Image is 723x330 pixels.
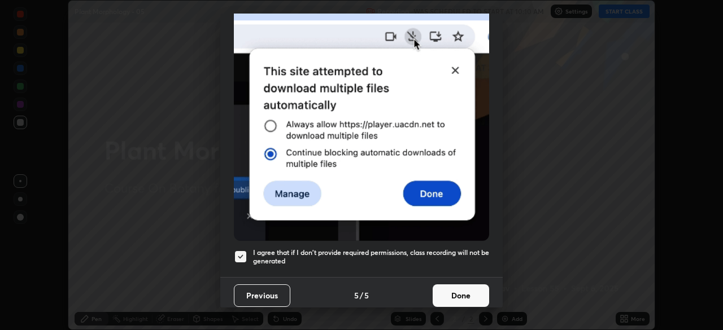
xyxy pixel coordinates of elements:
button: Previous [234,284,290,307]
h4: 5 [364,289,369,301]
h5: I agree that if I don't provide required permissions, class recording will not be generated [253,248,489,266]
h4: 5 [354,289,359,301]
button: Done [433,284,489,307]
h4: / [360,289,363,301]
